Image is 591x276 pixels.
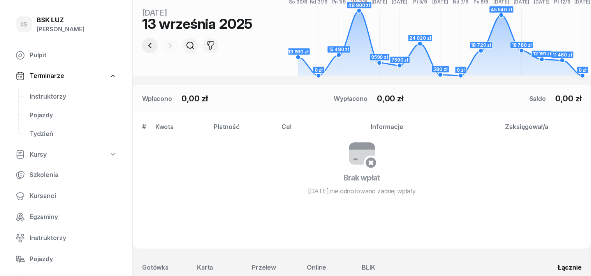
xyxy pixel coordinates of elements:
th: Informacje [366,122,501,138]
div: Wypłacono [334,94,368,103]
div: Online [307,263,362,273]
div: Saldo [529,94,546,103]
div: [DATE] [142,9,252,17]
div: Łącznie [417,263,582,273]
div: Wpłacono [142,94,172,103]
span: Pojazdy [30,110,117,120]
div: 13 września 2025 [142,17,252,31]
div: Gotówka [142,263,197,273]
h3: Brak wpłat [344,172,380,184]
a: Tydzień [23,125,123,143]
span: Instruktorzy [30,92,117,102]
span: Kursanci [30,191,117,201]
span: Pulpit [30,50,117,60]
span: Instruktorzy [30,233,117,243]
div: [PERSON_NAME] [37,24,84,34]
a: Instruktorzy [9,229,123,248]
a: Szkolenia [9,166,123,184]
div: Przelew [252,263,307,273]
a: Pojazdy [23,106,123,125]
span: Pojazdy [30,254,117,264]
a: Kursy [9,146,123,164]
a: Pojazdy [9,250,123,269]
a: Egzaminy [9,208,123,226]
span: Szkolenia [30,170,117,180]
th: Kwota [151,122,209,138]
a: Terminarze [9,67,123,85]
span: IS [21,21,27,28]
span: Kursy [30,150,47,160]
a: Instruktorzy [23,87,123,106]
a: Kursanci [9,187,123,205]
div: BSK LUZ [37,17,84,23]
th: Płatność [209,122,277,138]
div: Karta [197,263,252,273]
a: Pulpit [9,46,123,65]
span: Tydzień [30,129,117,139]
th: Zaksięgował/a [501,122,591,138]
span: Terminarze [30,71,64,81]
div: BLIK [362,263,417,273]
span: Egzaminy [30,212,117,222]
div: [DATE] nie odnotowano żadnej wpłaty [308,186,416,196]
th: Cel [277,122,366,138]
th: # [133,122,151,138]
